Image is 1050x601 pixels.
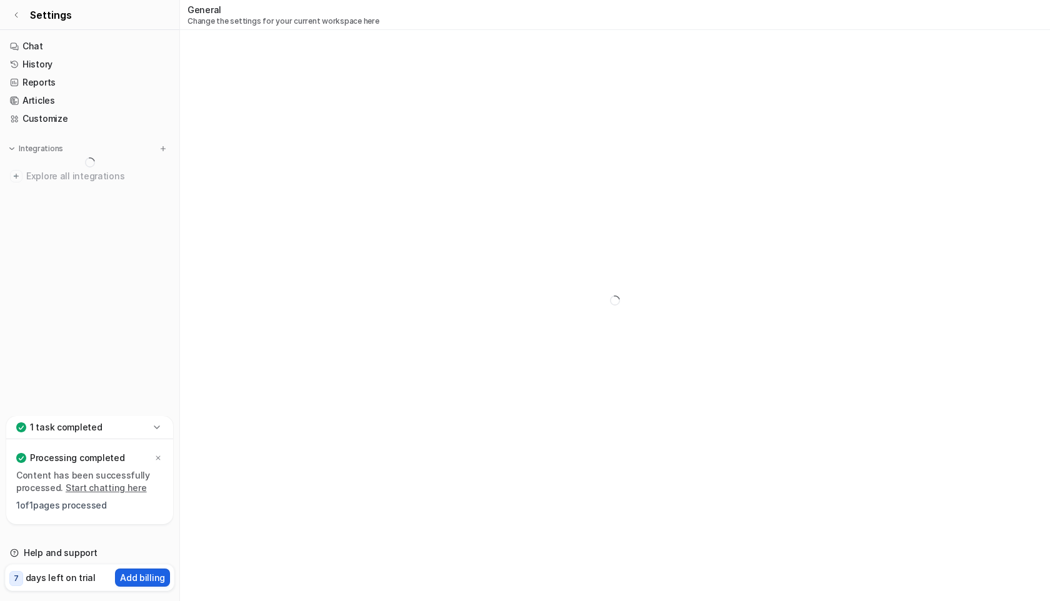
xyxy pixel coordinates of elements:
p: Add billing [120,571,165,584]
img: menu_add.svg [159,144,167,153]
span: Settings [30,7,72,22]
a: Reports [5,74,174,91]
p: Content has been successfully processed. [16,469,163,494]
p: 7 [14,573,19,584]
p: Change the settings for your current workspace here [187,16,379,26]
a: History [5,56,174,73]
a: Articles [5,92,174,109]
a: Chat [5,37,174,55]
p: days left on trial [26,571,96,584]
img: explore all integrations [10,170,22,182]
div: General [187,3,379,26]
a: Help and support [5,544,174,562]
a: Customize [5,110,174,127]
span: Explore all integrations [26,166,169,186]
p: Processing completed [30,452,124,464]
button: Add billing [115,569,170,587]
button: Integrations [5,142,67,155]
p: 1 of 1 pages processed [16,499,163,512]
p: 1 task completed [30,421,102,434]
img: expand menu [7,144,16,153]
p: Integrations [19,144,63,154]
a: Start chatting here [66,482,147,493]
a: Explore all integrations [5,167,174,185]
